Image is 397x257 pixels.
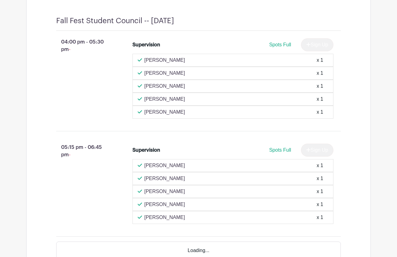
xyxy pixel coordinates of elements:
div: x 1 [317,70,323,77]
div: x 1 [317,175,323,182]
p: [PERSON_NAME] [144,57,185,64]
p: [PERSON_NAME] [144,175,185,182]
div: x 1 [317,214,323,221]
span: Spots Full [269,147,291,153]
p: [PERSON_NAME] [144,214,185,221]
p: [PERSON_NAME] [144,108,185,116]
div: Supervision [132,146,160,154]
p: [PERSON_NAME] [144,95,185,103]
p: 04:00 pm - 05:30 pm [46,36,123,56]
h4: Fall Fest Student Council -- [DATE] [56,16,174,25]
div: x 1 [317,57,323,64]
div: x 1 [317,95,323,103]
span: Spots Full [269,42,291,47]
p: 05:15 pm - 06:45 pm [46,141,123,161]
span: - [69,47,70,52]
div: x 1 [317,201,323,208]
p: [PERSON_NAME] [144,82,185,90]
div: x 1 [317,188,323,195]
p: [PERSON_NAME] [144,70,185,77]
p: [PERSON_NAME] [144,162,185,169]
p: [PERSON_NAME] [144,188,185,195]
div: x 1 [317,82,323,90]
div: x 1 [317,108,323,116]
span: - [69,152,70,157]
div: Supervision [132,41,160,48]
p: [PERSON_NAME] [144,201,185,208]
div: x 1 [317,162,323,169]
